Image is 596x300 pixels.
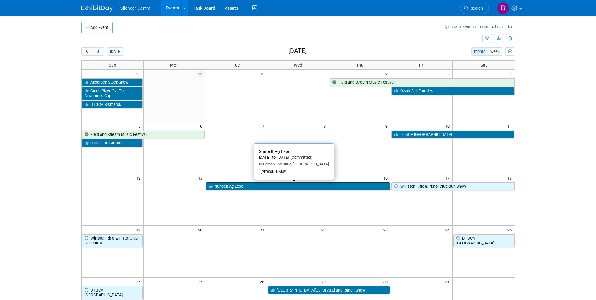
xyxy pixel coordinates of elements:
[138,122,143,130] span: 5
[323,70,329,78] span: 1
[170,63,179,68] span: Mon
[445,278,452,286] span: 31
[323,122,329,130] span: 8
[259,155,329,160] div: [DATE] to [DATE]
[385,70,391,78] span: 2
[356,63,364,68] span: Thu
[453,234,514,247] a: DTGCA [GEOGRAPHIC_DATA]
[268,286,390,294] a: [GEOGRAPHIC_DATA][US_STATE] and Ranch Show
[505,47,515,56] button: myCustomButton
[81,22,113,33] button: Add Event
[447,70,452,78] span: 3
[200,122,205,130] span: 6
[261,122,267,130] span: 7
[82,87,143,100] a: Cinch Playoffs - The Governor’s Cup
[507,226,515,234] span: 25
[391,131,514,139] a: DTGCA [GEOGRAPHIC_DATA]
[197,226,205,234] span: 20
[109,63,116,68] span: Sun
[259,169,288,175] div: [PERSON_NAME]
[135,174,143,182] span: 12
[197,278,205,286] span: 27
[321,278,329,286] span: 29
[107,47,124,56] button: [DATE]
[275,162,329,166] span: Moultrie, [GEOGRAPHIC_DATA]
[321,226,329,234] span: 22
[419,63,424,68] span: Fri
[81,47,93,56] button: prev
[391,87,514,95] a: Ozark Fall Farmfest
[294,63,302,68] span: Wed
[197,174,205,182] span: 13
[330,78,514,86] a: Field and Stream Music Festival
[445,226,452,234] span: 24
[259,162,275,166] span: In-Person
[82,101,143,109] a: DTGCA Bismarck
[82,234,143,247] a: Williston Rifle & Pistol Club Gun Show
[509,70,515,78] span: 4
[383,226,391,234] span: 23
[385,122,391,130] span: 9
[259,149,291,154] span: Sunbelt Ag Expo
[82,139,143,147] a: Ozark Fall Farmfest
[497,2,509,14] img: Billee Page
[233,63,240,68] span: Tue
[507,174,515,182] span: 18
[259,226,267,234] span: 21
[508,50,512,54] i: Personalize Calendar
[82,78,143,86] a: Aksarben Stock Show
[460,3,489,14] a: Search
[488,47,502,56] button: week
[445,122,452,130] span: 10
[480,63,487,68] span: Sat
[120,6,152,11] span: Silencer Central
[93,47,104,56] button: next
[259,70,267,78] span: 30
[468,6,483,11] span: Search
[445,25,515,29] a: How to sync to an external calendar...
[82,286,143,299] a: DTGCA [GEOGRAPHIC_DATA]
[507,122,515,130] span: 11
[383,278,391,286] span: 30
[288,47,307,54] h2: [DATE]
[135,278,143,286] span: 26
[82,131,205,139] a: Field and Stream Music Festival
[195,70,205,78] span: 29
[206,182,390,191] a: Sunbelt Ag Expo
[471,47,488,56] button: month
[259,278,267,286] span: 28
[289,155,312,160] span: (Committed)
[509,278,515,286] span: 1
[391,182,514,191] a: Williston Rifle & Pistol Club Gun Show
[81,5,113,12] img: ExhibitDay
[135,70,143,78] span: 28
[445,174,452,182] span: 17
[135,226,143,234] span: 19
[383,174,391,182] span: 16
